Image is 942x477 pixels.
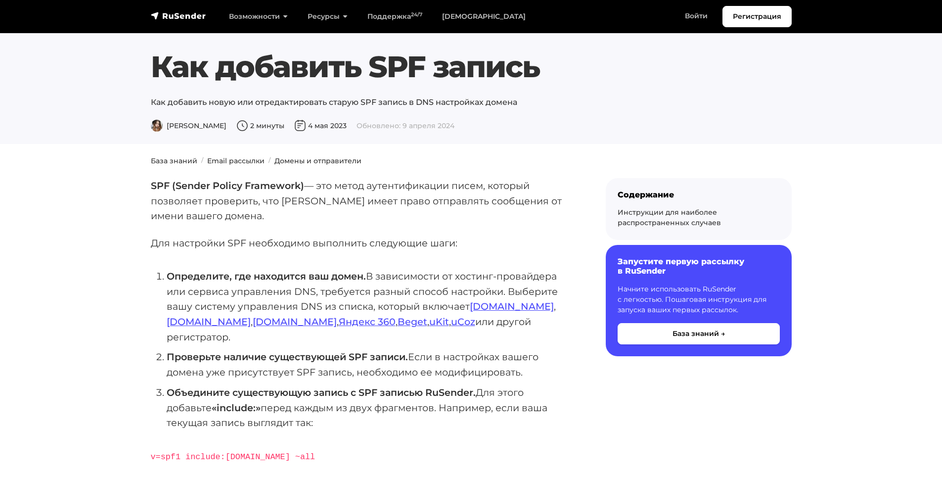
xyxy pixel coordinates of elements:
li: Для этого добавьте перед каждым из двух фрагментов. Например, если ваша текущая запись выглядит так: [167,385,574,430]
a: Яндекс 360 [339,316,396,328]
div: Содержание [618,190,780,199]
nav: breadcrumb [145,156,798,166]
img: RuSender [151,11,206,21]
strong: SPF (Sender Policy Framework) [151,180,304,191]
h1: Как добавить SPF запись [151,49,792,85]
span: Обновлено: 9 апреля 2024 [357,121,454,130]
a: [DOMAIN_NAME] [253,316,337,328]
img: Время чтения [236,120,248,132]
a: Запустите первую рассылку в RuSender Начните использовать RuSender с легкостью. Пошаговая инструк... [606,245,792,356]
span: [PERSON_NAME] [151,121,226,130]
li: В зависимости от хостинг-провайдера или сервиса управления DNS, требуется разный способ настройки... [167,269,574,345]
p: Для настройки SPF необходимо выполнить следующие шаги: [151,236,574,251]
span: 2 минуты [236,121,284,130]
a: Регистрация [722,6,792,27]
a: [DEMOGRAPHIC_DATA] [432,6,536,27]
code: v=spf1 include:[DOMAIN_NAME] ~all [151,452,315,462]
a: [DOMAIN_NAME] [470,300,554,312]
a: Инструкции для наиболее распространенных случаев [618,208,721,227]
li: Если в настройках вашего домена уже присутствует SPF запись, необходимо ее модифицировать. [167,349,574,380]
strong: Проверьте наличие существующей SPF записи. [167,351,408,363]
a: Поддержка24/7 [358,6,432,27]
a: Войти [675,6,718,26]
a: Email рассылки [207,156,265,165]
a: Возможности [219,6,298,27]
strong: Определите, где находится ваш домен. [167,270,366,282]
a: База знаний [151,156,197,165]
a: [DOMAIN_NAME] [167,316,251,328]
strong: «include:» [212,402,261,414]
p: — это метод аутентификации писем, который позволяет проверить, что [PERSON_NAME] имеет право отпр... [151,178,574,224]
a: Ресурсы [298,6,358,27]
button: База знаний → [618,323,780,344]
p: Начните использовать RuSender с легкостью. Пошаговая инструкция для запуска ваших первых рассылок. [618,284,780,315]
a: uKit [429,316,449,328]
p: Как добавить новую или отредактировать старую SPF запись в DNS настройках домена [151,96,792,108]
a: uCoz [451,316,475,328]
img: Дата публикации [294,120,306,132]
strong: Объедините существующую запись с SPF записью RuSender. [167,386,476,398]
span: 4 мая 2023 [294,121,347,130]
sup: 24/7 [411,11,422,18]
h6: Запустите первую рассылку в RuSender [618,257,780,276]
a: Beget [398,316,427,328]
a: Домены и отправители [274,156,361,165]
